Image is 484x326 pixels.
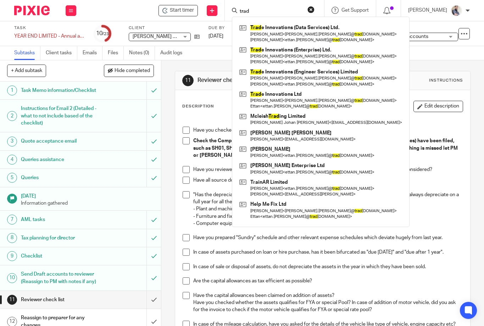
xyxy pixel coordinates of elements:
a: Notes (0) [129,46,155,60]
div: 11 [182,75,194,86]
span: Start timer [170,7,194,14]
p: In case of assets purchased on loan or hire purchase, has it been bifurcated as "due [DATE]" and ... [193,249,463,256]
div: 11 [7,295,17,305]
img: Pixie [14,6,50,15]
p: Have you checked whether the assets qualifies for FYA or special Pool? In case of addition of mot... [193,299,463,314]
h1: Tax planning for director [21,233,100,243]
p: Have you prepared "Sundry" schedule and other relevant expense schedules which deviate hugely fro... [193,234,463,241]
p: [PERSON_NAME] [408,7,447,14]
button: Edit description [413,101,463,112]
label: Task [14,25,85,31]
button: Hide completed [104,65,154,77]
h1: Instructions for Email 2 (Detailed - what to not include based of the checklist) [21,103,100,128]
p: In case of sale or disposal of assets, do not depreciate the assets in the year in which they hav... [193,263,463,270]
h1: Queries assistance [21,154,100,165]
div: 3 [7,137,17,147]
div: 7 [7,215,17,225]
input: Search [239,9,303,15]
a: Emails [83,46,102,60]
div: YEAR END LIMITED - Annual accounts and CT600 return (limited companies) [14,33,85,40]
span: Annual accounts [391,34,428,39]
span: [DATE] [208,34,223,39]
p: Are the capital allowances as tax efficient as possible? [193,277,463,284]
div: 9 [7,251,17,261]
div: Bazil Enterprise Ltd - YEAR END LIMITED - Annual accounts and CT600 return (limited companies) [158,5,198,16]
div: 8 [7,233,17,243]
p: - Computer equipment : 33.33% SLM" [193,220,463,227]
button: Clear [307,6,315,13]
div: 10 [7,273,17,283]
h1: [DATE] [21,191,154,200]
p: Have you reviewed the timeline on AM/[PERSON_NAME] and noted anything which needs to be considered? [193,166,463,173]
a: Client tasks [46,46,77,60]
p: Description [182,104,214,109]
p: - Plant and machinery : 25% RBM [193,205,463,212]
div: 2 [7,111,17,121]
p: - Furniture and fixtures : 25% RBM [193,213,463,220]
label: Tags [387,25,458,31]
p: Have you checked any notes for reviewer [193,127,463,134]
h1: Task Memo information/Checklist [21,85,100,96]
p: "Has the depreciation been calculated properly? If any assets purchased in the middle of the year... [193,191,463,206]
h1: Reviewer check list [21,294,100,305]
div: 4 [7,155,17,165]
strong: Check the Company's House filing history and verify all relevant documents (forms and notices) ha... [193,138,459,158]
h1: Queries [21,172,100,183]
h1: Send Draft accounts to reviewer (Reassign to PM with notes if any) [21,269,100,287]
div: 1 [7,85,17,95]
span: Get Support [341,8,369,13]
label: Client [129,25,200,31]
p: Have the capital allowances been claimed on addition of assets? [193,292,463,299]
h1: AML tasks [21,214,100,225]
div: 5 [7,173,17,183]
div: 10 [96,29,109,38]
div: Instructions [429,78,463,83]
p: Information gathered [21,200,154,207]
h1: Checklist [21,251,100,261]
span: Hide completed [115,68,150,74]
label: Due by [208,25,240,31]
button: + Add subtask [7,65,46,77]
h1: Quote acceptance email [21,136,100,147]
a: Subtasks [14,46,40,60]
a: Audit logs [160,46,188,60]
a: Files [108,46,124,60]
h1: Reviewer check list [198,77,338,84]
small: /23 [102,32,109,36]
p: Have all source documents been reviewed (including saved emails on DB) [193,177,463,184]
img: Pixie%2002.jpg [451,5,462,16]
span: [PERSON_NAME] Enterprise Ltd [133,34,204,39]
